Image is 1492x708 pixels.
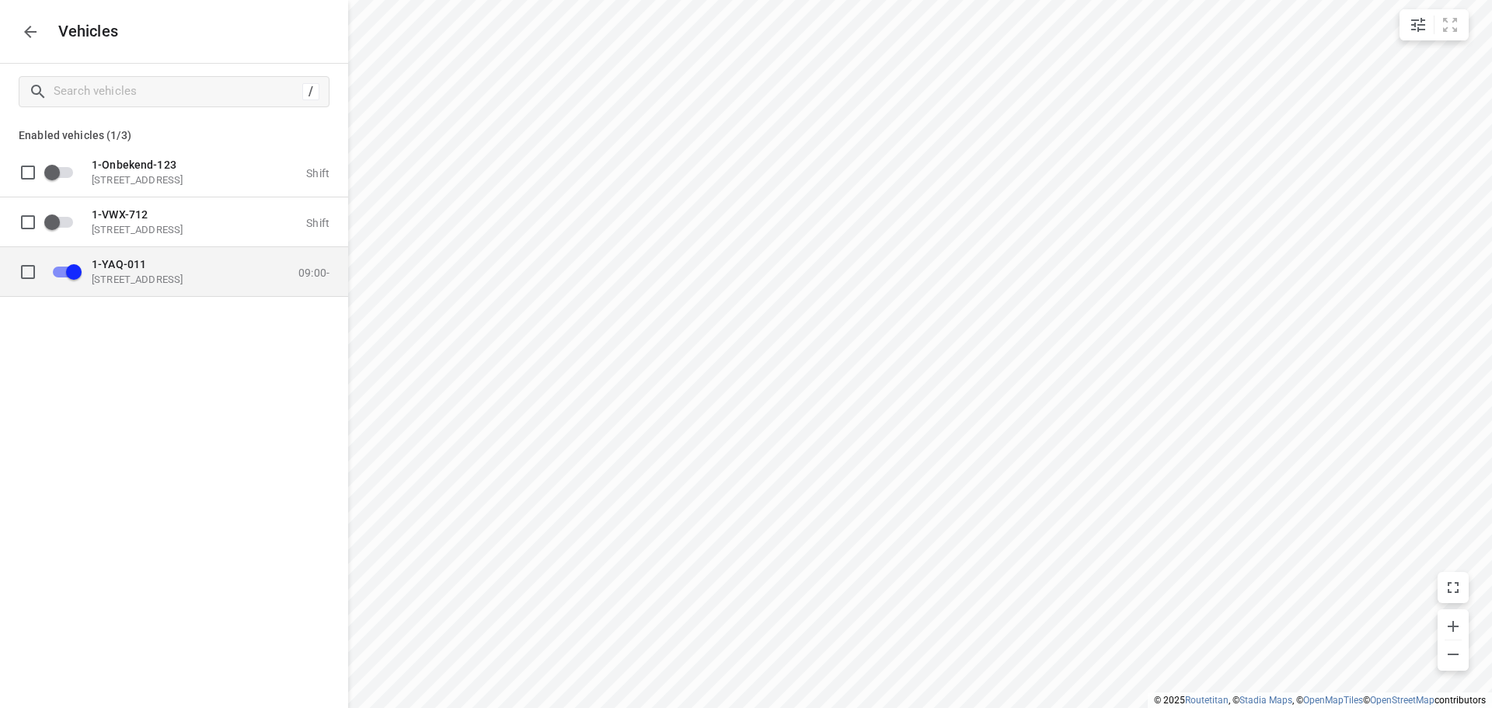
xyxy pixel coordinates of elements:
[1400,9,1469,40] div: small contained button group
[92,208,148,220] span: 1-VWX-712
[92,257,146,270] span: 1-YAQ-011
[46,23,119,40] p: Vehicles
[1303,695,1363,706] a: OpenMapTiles
[1239,695,1292,706] a: Stadia Maps
[92,273,247,285] p: [STREET_ADDRESS]
[302,83,319,100] div: /
[306,166,329,179] p: Shift
[1370,695,1434,706] a: OpenStreetMap
[44,207,82,236] span: Enable
[44,256,82,286] span: Disable
[306,216,329,228] p: Shift
[92,223,247,235] p: [STREET_ADDRESS]
[92,158,176,170] span: 1-Onbekend-123
[298,266,329,278] p: 09:00-
[1403,9,1434,40] button: Map settings
[1185,695,1229,706] a: Routetitan
[92,173,247,186] p: [STREET_ADDRESS]
[44,157,82,187] span: Enable
[1154,695,1486,706] li: © 2025 , © , © © contributors
[54,79,302,103] input: Search vehicles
